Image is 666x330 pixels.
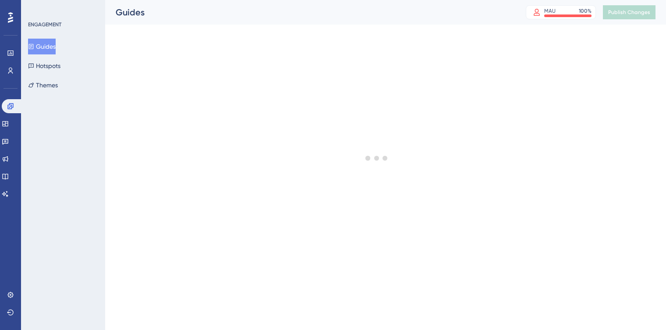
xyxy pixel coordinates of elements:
[28,77,58,93] button: Themes
[603,5,655,19] button: Publish Changes
[28,39,56,54] button: Guides
[608,9,650,16] span: Publish Changes
[28,58,60,74] button: Hotspots
[116,6,504,18] div: Guides
[28,21,61,28] div: ENGAGEMENT
[544,7,556,14] div: MAU
[579,7,592,14] div: 100 %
